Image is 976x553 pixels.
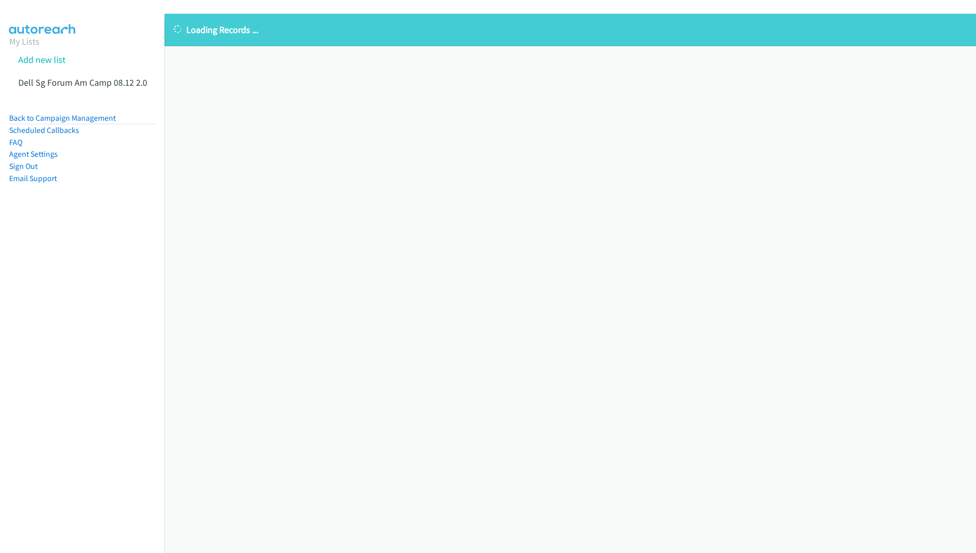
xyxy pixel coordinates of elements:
a: Sign Out [9,161,38,171]
a: Back to Campaign Management [9,113,116,123]
p: Loading Records ... [174,23,967,37]
a: Email Support [9,174,57,183]
a: Dell Sg Forum Am Camp 08.12 2.0 [18,77,147,88]
a: FAQ [9,137,22,147]
a: Scheduled Callbacks [9,125,79,135]
a: My Lists [9,36,40,47]
a: Add new list [18,54,65,65]
a: Agent Settings [9,149,58,159]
